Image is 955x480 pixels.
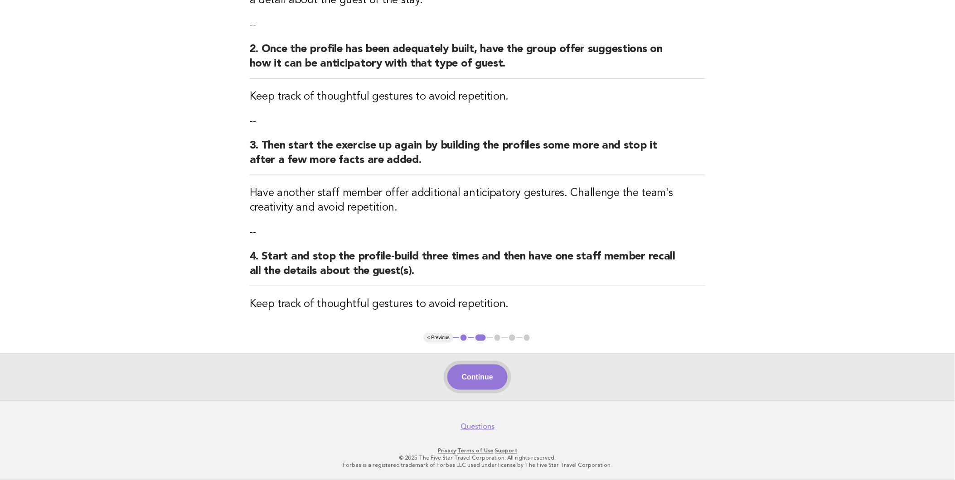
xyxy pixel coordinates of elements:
[250,19,706,31] p: --
[438,448,456,454] a: Privacy
[461,422,494,431] a: Questions
[250,226,706,239] p: --
[250,42,706,79] h2: 2. Once the profile has been adequately built, have the group offer suggestions on how it can be ...
[495,448,517,454] a: Support
[474,333,487,342] button: 2
[200,462,755,469] p: Forbes is a registered trademark of Forbes LLC used under license by The Five Star Travel Corpora...
[457,448,494,454] a: Terms of Use
[250,186,706,215] h3: Have another staff member offer additional anticipatory gestures. Challenge the team's creativity...
[200,447,755,455] p: · ·
[250,297,706,312] h3: Keep track of thoughtful gestures to avoid repetition.
[250,139,706,175] h2: 3. Then start the exercise up again by building the profiles some more and stop it after a few mo...
[459,333,468,342] button: 1
[424,333,453,342] button: < Previous
[447,365,508,390] button: Continue
[250,250,706,286] h2: 4. Start and stop the profile-build three times and then have one staff member recall all the det...
[250,90,706,104] h3: Keep track of thoughtful gestures to avoid repetition.
[200,455,755,462] p: © 2025 The Five Star Travel Corporation. All rights reserved.
[250,115,706,128] p: --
